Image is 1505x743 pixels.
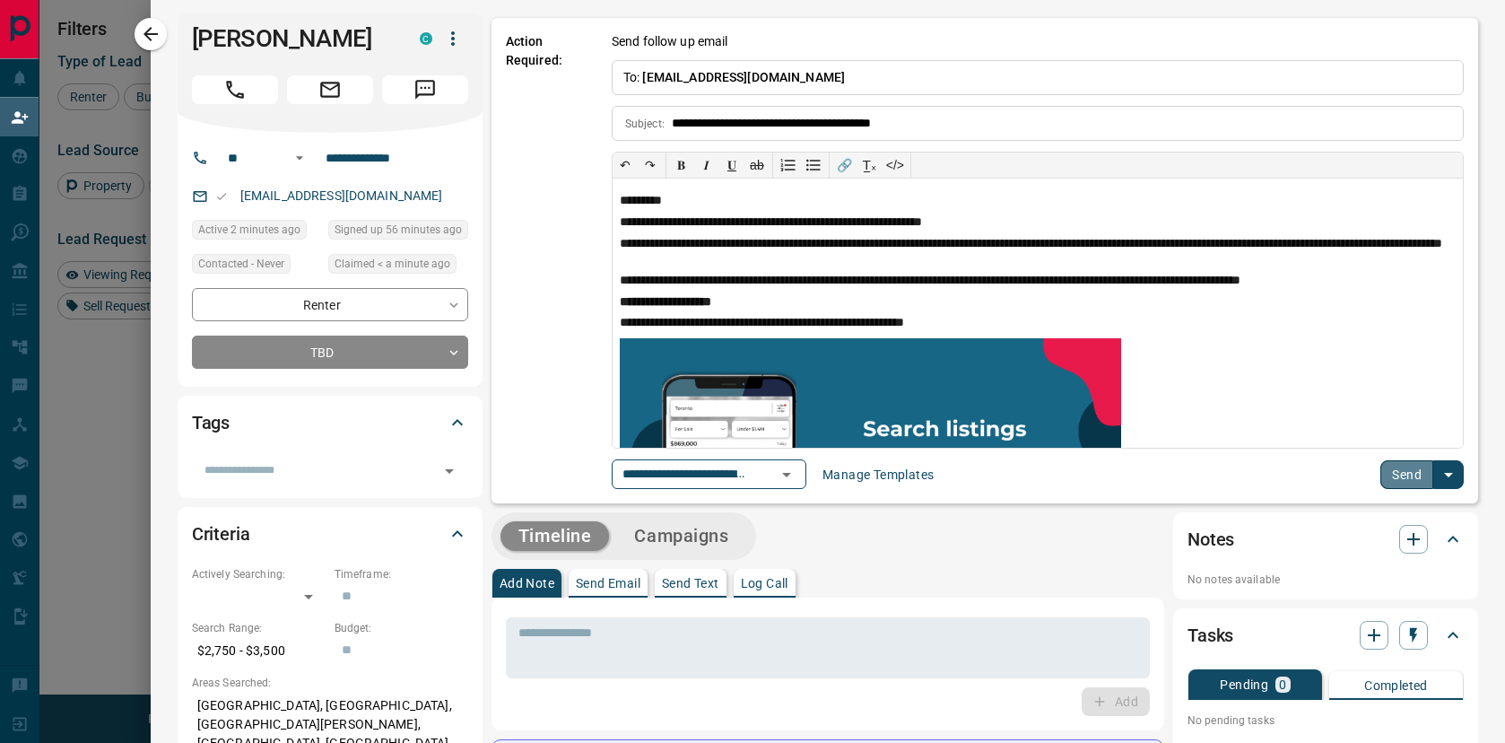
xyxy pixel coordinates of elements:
[1187,518,1464,561] div: Notes
[1380,460,1464,489] div: split button
[198,255,284,273] span: Contacted - Never
[727,158,736,172] span: 𝐔
[741,577,788,590] p: Log Call
[328,220,468,245] div: Sun Sep 14 2025
[287,75,373,104] span: Email
[382,75,468,104] span: Message
[776,153,801,178] button: Numbered list
[192,401,468,444] div: Tags
[192,636,326,666] p: $2,750 - $3,500
[812,460,944,489] button: Manage Templates
[1380,460,1433,489] button: Send
[198,221,300,239] span: Active 2 minutes ago
[1187,614,1464,657] div: Tasks
[1187,621,1233,650] h2: Tasks
[437,459,462,484] button: Open
[613,153,638,178] button: ↶
[1220,678,1268,691] p: Pending
[192,220,319,245] div: Sun Sep 14 2025
[506,32,585,489] p: Action Required:
[620,338,1121,558] img: search_like_a_pro.png
[857,153,883,178] button: T̲ₓ
[774,462,799,487] button: Open
[192,675,468,691] p: Areas Searched:
[289,147,310,169] button: Open
[1187,707,1464,734] p: No pending tasks
[669,153,694,178] button: 𝐁
[616,521,746,551] button: Campaigns
[192,336,468,369] div: TBD
[719,153,744,178] button: 𝐔
[612,32,728,51] p: Send follow up email
[335,620,468,636] p: Budget:
[215,190,228,203] svg: Email Valid
[420,32,432,45] div: condos.ca
[192,24,393,53] h1: [PERSON_NAME]
[625,116,665,132] p: Subject:
[500,577,554,590] p: Add Note
[612,60,1464,95] p: To:
[192,566,326,582] p: Actively Searching:
[328,254,468,279] div: Sun Sep 14 2025
[1187,572,1464,588] p: No notes available
[642,70,845,84] span: [EMAIL_ADDRESS][DOMAIN_NAME]
[750,158,764,172] s: ab
[192,520,250,548] h2: Criteria
[192,512,468,555] div: Criteria
[335,221,462,239] span: Signed up 56 minutes ago
[192,288,468,321] div: Renter
[638,153,663,178] button: ↷
[335,566,468,582] p: Timeframe:
[1364,679,1428,692] p: Completed
[883,153,908,178] button: </>
[500,521,610,551] button: Timeline
[335,255,450,273] span: Claimed < a minute ago
[192,620,326,636] p: Search Range:
[1279,678,1286,691] p: 0
[240,188,443,203] a: [EMAIL_ADDRESS][DOMAIN_NAME]
[694,153,719,178] button: 𝑰
[832,153,857,178] button: 🔗
[1187,525,1234,554] h2: Notes
[576,577,640,590] p: Send Email
[801,153,826,178] button: Bullet list
[662,577,719,590] p: Send Text
[192,75,278,104] span: Call
[192,408,230,437] h2: Tags
[744,153,770,178] button: ab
